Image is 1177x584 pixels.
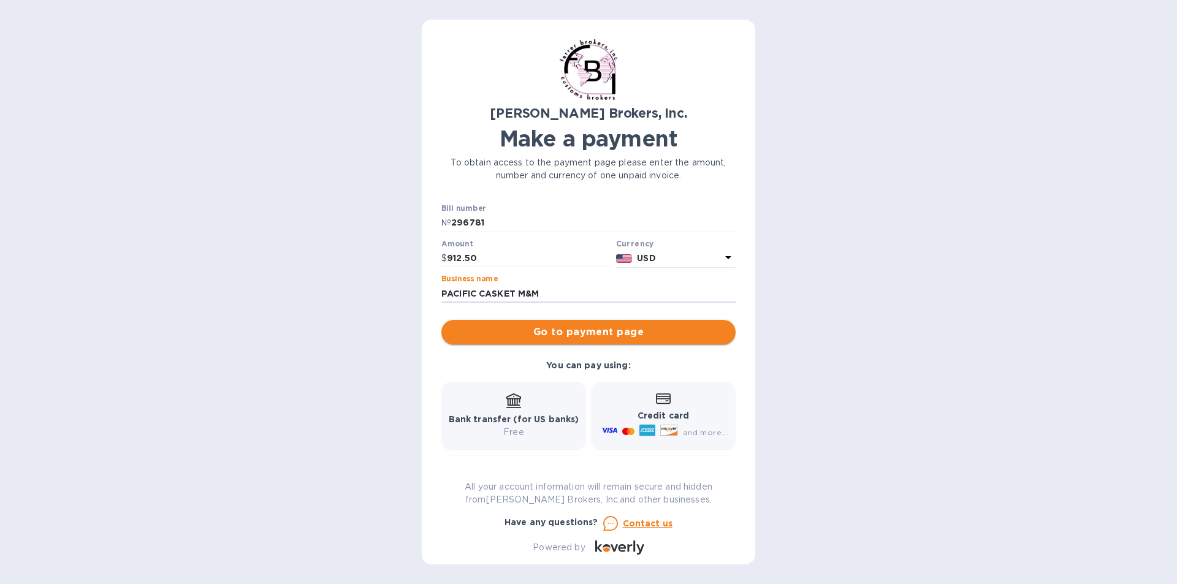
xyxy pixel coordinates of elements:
[441,320,736,344] button: Go to payment page
[441,284,736,303] input: Enter business name
[441,216,451,229] p: №
[441,240,473,248] label: Amount
[447,249,611,268] input: 0.00
[616,254,633,263] img: USD
[441,252,447,265] p: $
[441,205,486,213] label: Bill number
[638,411,689,420] b: Credit card
[637,253,655,263] b: USD
[505,517,598,527] b: Have any questions?
[449,426,579,439] p: Free
[451,214,736,232] input: Enter bill number
[683,428,728,437] span: and more...
[623,518,673,528] u: Contact us
[441,480,736,506] p: All your account information will remain secure and hidden from [PERSON_NAME] Brokers, Inc. and o...
[546,360,630,370] b: You can pay using:
[441,126,736,151] h1: Make a payment
[441,156,736,182] p: To obtain access to the payment page please enter the amount, number and currency of one unpaid i...
[490,105,687,121] b: [PERSON_NAME] Brokers, Inc.
[441,276,498,283] label: Business name
[449,414,579,424] b: Bank transfer (for US banks)
[616,239,654,248] b: Currency
[533,541,585,554] p: Powered by
[451,325,726,339] span: Go to payment page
